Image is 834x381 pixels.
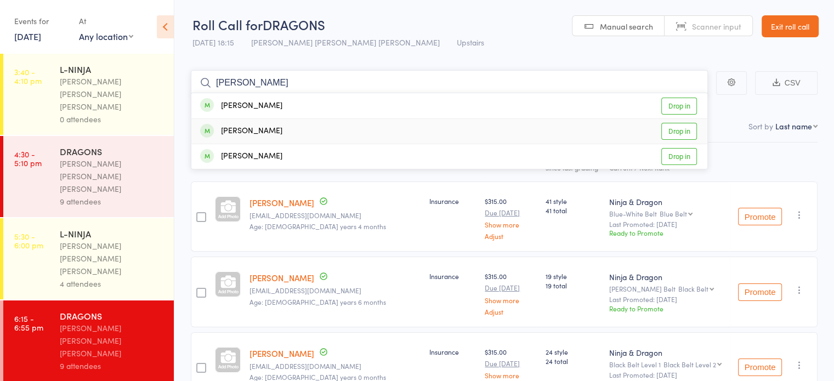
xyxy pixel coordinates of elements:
small: Due [DATE] [485,209,537,217]
a: Show more [485,297,537,304]
a: [PERSON_NAME] [249,348,314,359]
a: Adjust [485,308,537,315]
div: Ready to Promote [609,228,726,237]
small: yamasumalatha@gmail.com [249,212,421,219]
div: Current / Next Rank [609,164,726,171]
span: Scanner input [692,21,741,32]
small: Last Promoted: [DATE] [609,220,726,228]
div: Black Belt Level 1 [609,361,726,368]
span: DRAGONS [263,15,325,33]
a: Drop in [661,98,697,115]
small: Last Promoted: [DATE] [609,371,726,379]
a: 5:30 -6:00 pmL-NINJA[PERSON_NAME] [PERSON_NAME] [PERSON_NAME]4 attendees [3,218,174,299]
div: L-NINJA [60,228,164,240]
div: Insurance [429,196,476,206]
div: At [79,12,133,30]
span: 41 total [546,206,600,215]
div: 4 attendees [60,277,164,290]
div: since last grading [546,164,600,171]
div: L-NINJA [60,63,164,75]
div: 9 attendees [60,360,164,372]
span: Age: [DEMOGRAPHIC_DATA] years 4 months [249,221,386,231]
div: Blue-White Belt [609,210,726,217]
div: Ninja & Dragon [609,347,726,358]
small: Last Promoted: [DATE] [609,295,726,303]
time: 5:30 - 6:00 pm [14,232,43,249]
div: [PERSON_NAME] [PERSON_NAME] [PERSON_NAME] [60,157,164,195]
span: 41 style [546,196,600,206]
div: Events for [14,12,68,30]
div: Ninja & Dragon [609,196,726,207]
a: [PERSON_NAME] [249,197,314,208]
div: Insurance [429,347,476,356]
small: irachel@live.com.au [249,287,421,294]
time: 6:15 - 6:55 pm [14,314,43,332]
small: windogwow@gmail.com [249,362,421,370]
small: Due [DATE] [485,360,537,367]
a: [PERSON_NAME] [249,272,314,283]
a: Show more [485,221,537,228]
div: 9 attendees [60,195,164,208]
time: 4:30 - 5:10 pm [14,150,42,167]
div: Ninja & Dragon [609,271,726,282]
div: Any location [79,30,133,42]
div: DRAGONS [60,145,164,157]
a: Show more [485,372,537,379]
button: Promote [738,208,782,225]
div: 0 attendees [60,113,164,126]
div: Insurance [429,271,476,281]
button: CSV [755,71,818,95]
div: [PERSON_NAME] [200,125,282,138]
div: Ready to Promote [609,304,726,313]
span: Age: [DEMOGRAPHIC_DATA] years 6 months [249,297,386,306]
div: Black Belt Level 2 [663,361,716,368]
span: Upstairs [457,37,484,48]
div: Black Belt [678,285,708,292]
div: DRAGONS [60,310,164,322]
label: Sort by [748,121,773,132]
span: 24 total [546,356,600,366]
small: Due [DATE] [485,284,537,292]
div: [PERSON_NAME] [PERSON_NAME] [PERSON_NAME] [60,322,164,360]
button: Promote [738,283,782,301]
a: [DATE] [14,30,41,42]
a: 3:40 -4:10 pmL-NINJA[PERSON_NAME] [PERSON_NAME] [PERSON_NAME]0 attendees [3,54,174,135]
div: [PERSON_NAME] [PERSON_NAME] [PERSON_NAME] [60,75,164,113]
div: [PERSON_NAME] [200,100,282,112]
span: 19 style [546,271,600,281]
div: $315.00 [485,196,537,240]
button: Promote [738,359,782,376]
a: Exit roll call [762,15,819,37]
div: [PERSON_NAME] [PERSON_NAME] [PERSON_NAME] [60,240,164,277]
div: Blue Belt [660,210,687,217]
span: 24 style [546,347,600,356]
time: 3:40 - 4:10 pm [14,67,42,85]
span: Roll Call for [192,15,263,33]
a: 4:30 -5:10 pmDRAGONS[PERSON_NAME] [PERSON_NAME] [PERSON_NAME]9 attendees [3,136,174,217]
div: Last name [775,121,812,132]
span: [DATE] 18:15 [192,37,234,48]
a: Drop in [661,123,697,140]
a: Adjust [485,232,537,240]
span: Manual search [600,21,653,32]
div: $315.00 [485,271,537,315]
input: Search by name [191,70,708,95]
div: [PERSON_NAME] Belt [609,285,726,292]
span: 19 total [546,281,600,290]
span: [PERSON_NAME] [PERSON_NAME] [PERSON_NAME] [251,37,440,48]
a: Drop in [661,148,697,165]
div: [PERSON_NAME] [200,150,282,163]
